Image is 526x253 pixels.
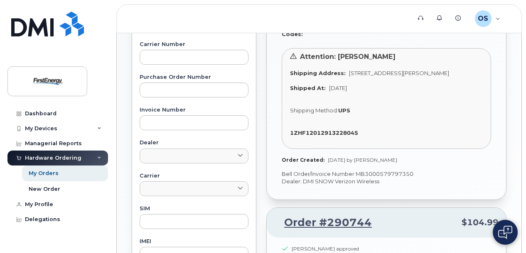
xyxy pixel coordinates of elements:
label: SIM [140,206,248,212]
span: OS [478,14,488,24]
strong: 1ZHF12012913228045 [290,129,358,136]
label: Dealer [140,140,248,146]
strong: Order Created: [282,157,324,163]
span: [DATE] by [PERSON_NAME] [328,157,397,163]
label: Purchase Order Number [140,75,248,80]
div: Ommert, Stephen J [469,10,506,27]
label: IMEI [140,239,248,244]
div: [PERSON_NAME] approved [292,245,359,252]
strong: Shipped At: [290,85,326,91]
strong: Shipping Address: [290,70,346,76]
label: Invoice Number [140,107,248,113]
label: Carrier [140,173,248,179]
label: Carrier Number [140,42,248,47]
span: $104.99 [462,217,499,229]
img: Open chat [498,226,512,239]
span: [STREET_ADDRESS][PERSON_NAME] [349,70,449,76]
span: Attention: [PERSON_NAME] [300,53,396,61]
strong: UPS [338,107,350,114]
p: Dealer: DMI SNOW Verizon Wireless [282,178,491,185]
span: Shipping Method: [290,107,338,114]
a: 1ZHF12012913228045 [290,129,361,136]
a: Order #290744 [274,215,372,230]
p: Bell Order/Invoice Number MB3000579797350 [282,170,491,178]
span: [DATE] [329,85,347,91]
